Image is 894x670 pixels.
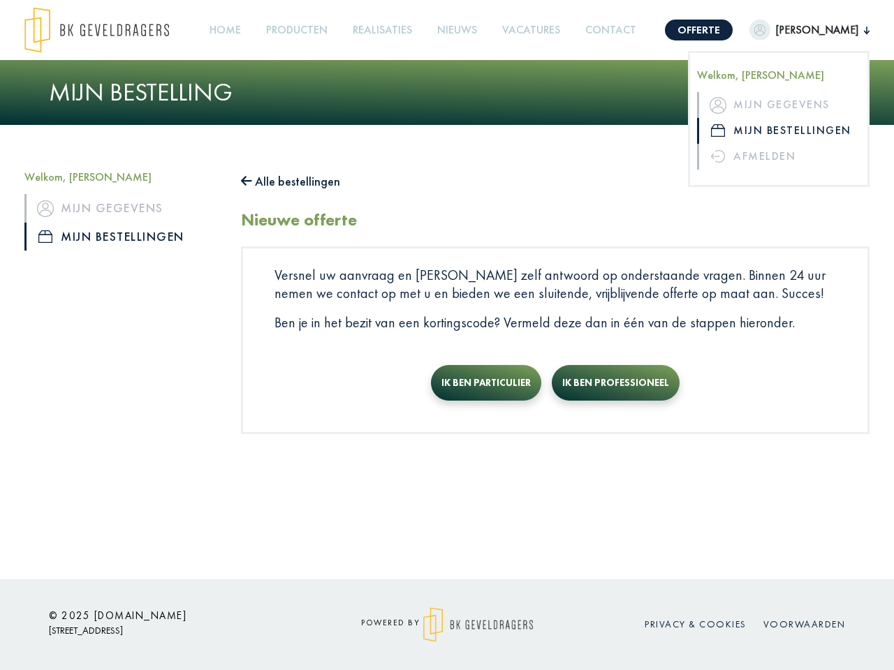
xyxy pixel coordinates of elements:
a: iconMijn bestellingen [697,118,860,144]
a: iconMijn bestellingen [24,223,220,251]
a: iconMijn gegevens [697,92,860,118]
a: Offerte [665,20,733,40]
a: Afmelden [697,144,860,170]
p: [STREET_ADDRESS] [49,622,300,639]
img: icon [38,230,52,243]
div: powered by [321,607,573,642]
div: [PERSON_NAME] [688,51,870,187]
img: logo [423,607,533,642]
a: Realisaties [347,15,418,46]
img: icon [711,150,725,163]
button: [PERSON_NAME] [749,20,870,40]
img: dummypic.png [749,20,770,40]
a: Home [204,15,247,46]
p: Ben je in het bezit van een kortingscode? Vermeld deze dan in één van de stappen hieronder. [274,313,836,332]
a: Nieuws [432,15,483,46]
h1: Mijn bestelling [49,77,845,107]
button: Alle bestellingen [241,170,340,193]
a: Producten [261,15,333,46]
a: iconMijn gegevens [24,194,220,222]
img: logo [24,7,169,53]
span: [PERSON_NAME] [770,22,864,38]
a: Voorwaarden [763,618,846,630]
img: icon [37,200,54,217]
img: icon [710,97,726,114]
h6: © 2025 [DOMAIN_NAME] [49,609,300,622]
a: Contact [580,15,642,46]
h5: Welkom, [PERSON_NAME] [24,170,220,184]
button: Ik ben professioneel [552,365,680,401]
a: Privacy & cookies [645,618,747,630]
img: icon [711,124,725,137]
a: Vacatures [497,15,566,46]
p: Versnel uw aanvraag en [PERSON_NAME] zelf antwoord op onderstaande vragen. Binnen 24 uur nemen we... [274,266,836,302]
button: Ik ben particulier [431,365,541,401]
h5: Welkom, [PERSON_NAME] [697,68,860,82]
h2: Nieuwe offerte [241,210,357,230]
